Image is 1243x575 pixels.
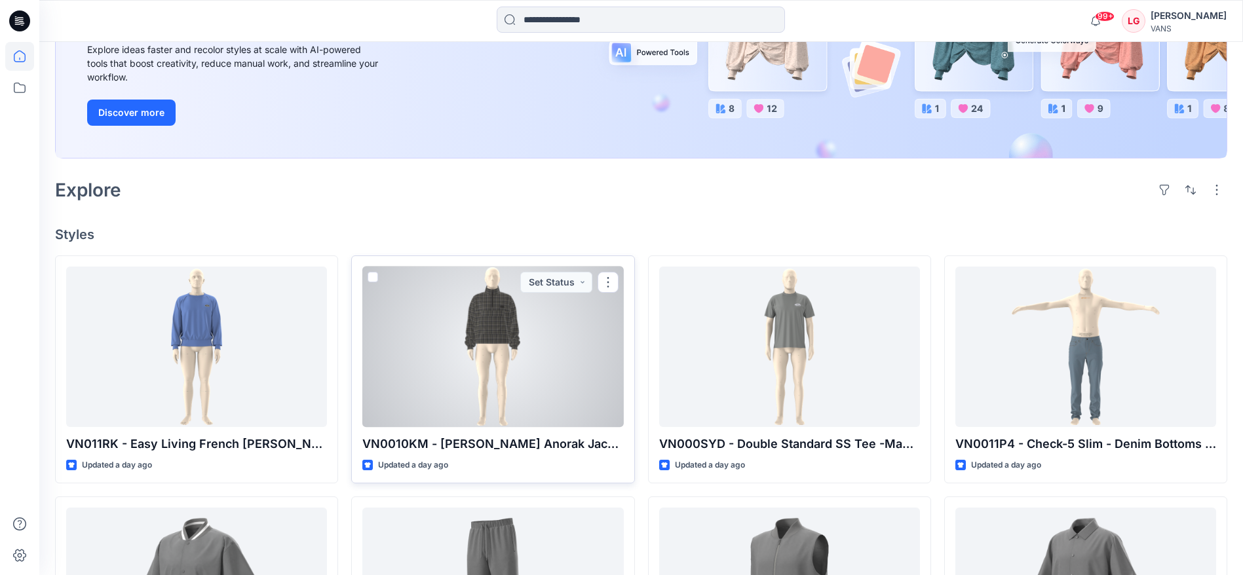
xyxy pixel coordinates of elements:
p: Updated a day ago [82,458,152,472]
a: VN000SYD - Double Standard SS Tee -Mawna Fashions Limited DBL [659,267,920,427]
div: LG [1122,9,1145,33]
a: VN0010KM - Duncan Anorak Jacket -Debonair [362,267,623,427]
a: VN0011P4 - Check-5 Slim - Denim Bottoms _ Hameem/Refat [955,267,1216,427]
p: Updated a day ago [971,458,1041,472]
p: VN0010KM - [PERSON_NAME] Anorak Jacket -Debonair [362,435,623,453]
p: Updated a day ago [675,458,745,472]
a: VN011RK - Easy Living French Terry Crew -Mawna Fashions Limited DBL [66,267,327,427]
div: Explore ideas faster and recolor styles at scale with AI-powered tools that boost creativity, red... [87,43,382,84]
p: Updated a day ago [378,458,448,472]
h2: Explore [55,179,121,200]
button: Discover more [87,100,176,126]
span: 99+ [1095,11,1115,22]
p: VN011RK - Easy Living French [PERSON_NAME] Crew -Mawna Fashions Limited DBL [66,435,327,453]
div: VANS [1151,24,1227,33]
a: Discover more [87,100,382,126]
p: VN0011P4 - Check-5 Slim - Denim Bottoms _ [PERSON_NAME]/Refat [955,435,1216,453]
p: VN000SYD - Double Standard SS Tee -Mawna Fashions Limited DBL [659,435,920,453]
h4: Styles [55,227,1227,242]
div: [PERSON_NAME] [1151,8,1227,24]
